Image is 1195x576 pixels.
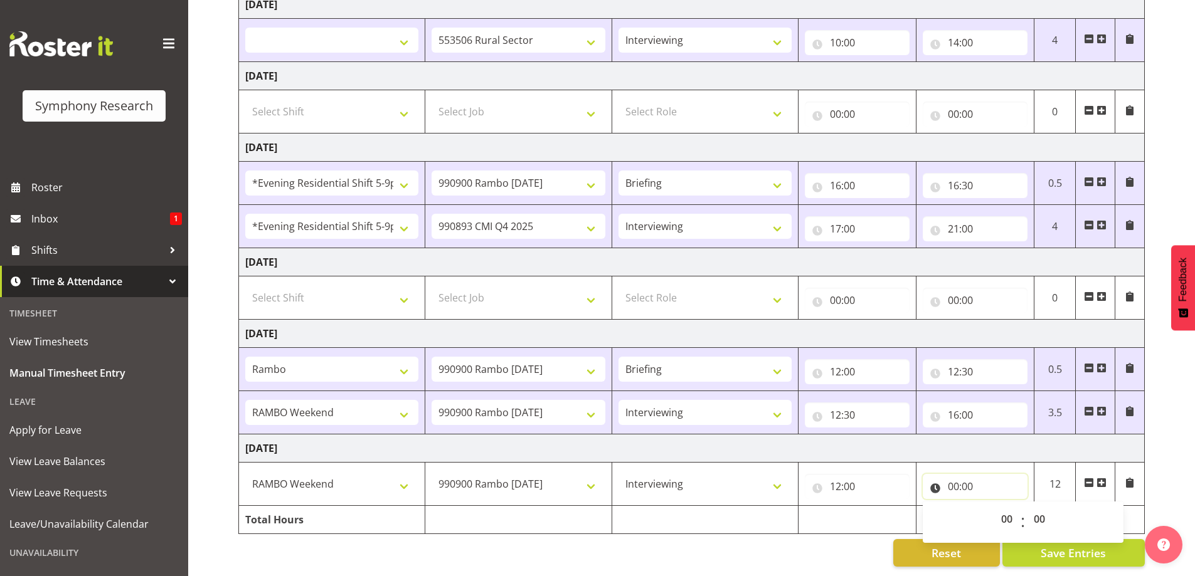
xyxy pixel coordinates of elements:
[923,474,1028,499] input: Click to select...
[805,402,910,427] input: Click to select...
[1034,276,1076,320] td: 0
[170,212,182,225] span: 1
[3,357,185,389] a: Manual Timesheet Entry
[805,30,910,55] input: Click to select...
[239,62,1145,90] td: [DATE]
[239,134,1145,162] td: [DATE]
[923,402,1028,427] input: Click to select...
[1177,258,1189,301] span: Feedback
[1034,90,1076,134] td: 0
[239,434,1145,463] td: [DATE]
[1034,19,1076,62] td: 4
[1034,205,1076,248] td: 4
[239,248,1145,276] td: [DATE]
[3,300,185,326] div: Timesheet
[3,326,185,357] a: View Timesheets
[805,288,910,313] input: Click to select...
[923,102,1028,127] input: Click to select...
[1002,539,1145,567] button: Save Entries
[3,508,185,540] a: Leave/Unavailability Calendar
[3,540,185,565] div: Unavailability
[1034,348,1076,391] td: 0.5
[3,414,185,446] a: Apply for Leave
[31,209,170,228] span: Inbox
[923,288,1028,313] input: Click to select...
[923,30,1028,55] input: Click to select...
[3,477,185,508] a: View Leave Requests
[932,545,961,561] span: Reset
[31,272,163,291] span: Time & Attendance
[805,102,910,127] input: Click to select...
[9,515,179,533] span: Leave/Unavailability Calendar
[1021,506,1025,538] span: :
[1034,391,1076,434] td: 3.5
[9,483,179,502] span: View Leave Requests
[923,173,1028,198] input: Click to select...
[1034,162,1076,205] td: 0.5
[805,359,910,384] input: Click to select...
[805,216,910,241] input: Click to select...
[923,359,1028,384] input: Click to select...
[3,446,185,477] a: View Leave Balances
[239,320,1145,348] td: [DATE]
[9,31,113,56] img: Rosterit website logo
[923,216,1028,241] input: Click to select...
[805,474,910,499] input: Click to select...
[1171,245,1195,330] button: Feedback - Show survey
[9,452,179,471] span: View Leave Balances
[9,364,179,382] span: Manual Timesheet Entry
[31,178,182,197] span: Roster
[1041,545,1106,561] span: Save Entries
[805,173,910,198] input: Click to select...
[9,332,179,351] span: View Timesheets
[1034,463,1076,506] td: 12
[3,389,185,414] div: Leave
[1157,538,1170,551] img: help-xxl-2.png
[239,506,425,534] td: Total Hours
[9,421,179,439] span: Apply for Leave
[893,539,1000,567] button: Reset
[31,241,163,259] span: Shifts
[35,97,153,115] div: Symphony Research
